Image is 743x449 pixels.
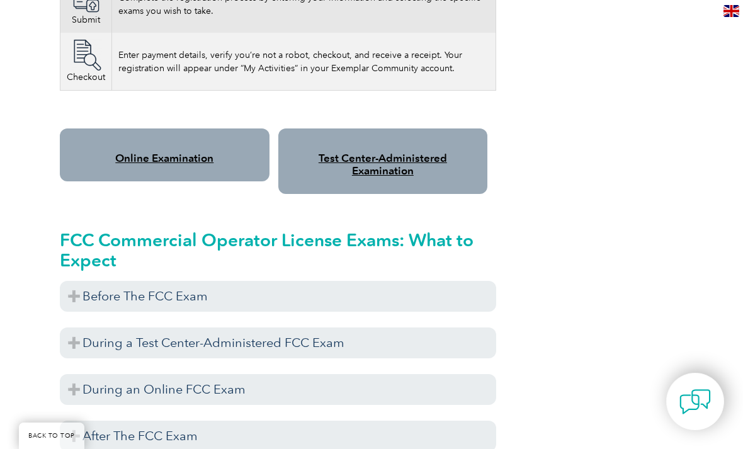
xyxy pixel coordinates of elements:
[60,281,496,312] h3: Before The FCC Exam
[60,374,496,405] h3: During an Online FCC Exam
[60,327,496,358] h3: During a Test Center-Administered FCC Exam
[115,152,213,164] a: Online Examination
[723,5,739,17] img: en
[60,230,496,270] h2: FCC Commercial Operator License Exams: What to Expect
[60,33,112,91] td: Checkout
[319,152,447,177] a: Test Center-Administered Examination
[679,386,711,418] img: contact-chat.png
[112,33,496,91] td: Enter payment details, verify you’re not a robot, checkout, and receive a receipt. Your registrat...
[19,423,84,449] a: BACK TO TOP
